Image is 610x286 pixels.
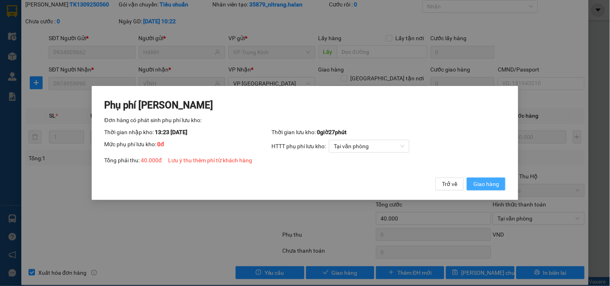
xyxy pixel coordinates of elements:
span: Tại văn phòng [334,140,405,152]
span: 0 đ [158,141,164,147]
div: Thời gian nhập kho: [105,128,272,137]
span: 0 giờ 27 phút [317,129,347,135]
div: Tổng phải thu: [105,156,506,165]
span: Giao hàng [473,180,499,188]
span: 13:23 [DATE] [155,129,188,135]
div: Thời gian lưu kho: [271,128,505,137]
button: Giao hàng [467,178,505,190]
span: 40.000 đ [141,157,162,163]
div: HTTT phụ phí lưu kho: [271,140,505,153]
button: Trở về [435,178,464,190]
span: Trở về [442,180,457,188]
div: Mức phụ phí lưu kho: [105,140,272,153]
span: Phụ phí [PERSON_NAME] [105,100,214,111]
span: Lưu ý thu thêm phí từ khách hàng [168,157,252,163]
div: Đơn hàng có phát sinh phụ phí lưu kho: [105,116,506,125]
